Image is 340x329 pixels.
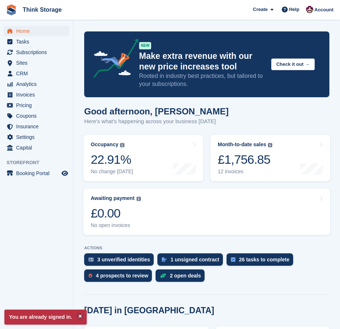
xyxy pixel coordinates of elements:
[4,310,87,325] p: You are already signed in.
[91,222,141,228] div: No open invoices
[91,206,141,221] div: £0.00
[16,26,60,36] span: Home
[16,90,60,100] span: Invoices
[218,141,266,148] div: Month-to-date sales
[4,132,69,142] a: menu
[91,169,133,175] div: No change [DATE]
[139,51,265,72] p: Make extra revenue with our new price increases tool
[268,143,272,147] img: icon-info-grey-7440780725fd019a000dd9b08b2336e03edf1995a4989e88bcd33f0948082b44.svg
[137,197,141,201] img: icon-info-grey-7440780725fd019a000dd9b08b2336e03edf1995a4989e88bcd33f0948082b44.svg
[4,37,69,47] a: menu
[120,143,124,147] img: icon-info-grey-7440780725fd019a000dd9b08b2336e03edf1995a4989e88bcd33f0948082b44.svg
[314,6,333,14] span: Account
[271,58,315,71] button: Check it out →
[170,273,201,279] div: 2 open deals
[20,4,65,16] a: Think Storage
[171,257,219,262] div: 1 unsigned contract
[162,257,167,262] img: contract_signature_icon-13c848040528278c33f63329250d36e43548de30e8caae1d1a13099fd9432cc5.svg
[16,58,60,68] span: Sites
[87,39,139,80] img: price-adjustments-announcement-icon-8257ccfd72463d97f412b2fc003d46551f7dbcb40ab6d574587a9cd5c0d94...
[97,257,150,262] div: 3 unverified identities
[16,100,60,110] span: Pricing
[89,257,94,262] img: verify_identity-adf6edd0f0f0b5bbfe63781bf79b02c33cf7c696d77639b501bdc392416b5a36.svg
[253,6,268,13] span: Create
[16,68,60,79] span: CRM
[4,26,69,36] a: menu
[83,189,330,235] a: Awaiting payment £0.00 No open invoices
[16,121,60,132] span: Insurance
[4,111,69,121] a: menu
[89,273,92,278] img: prospect-51fa495bee0391a8d652442698ab0144808aea92771e9ea1ae160a38d050c398.svg
[84,106,229,116] h1: Good afternoon, [PERSON_NAME]
[96,273,148,279] div: 4 prospects to review
[218,169,272,175] div: 12 invoices
[83,135,203,181] a: Occupancy 22.91% No change [DATE]
[4,79,69,89] a: menu
[4,168,69,178] a: menu
[139,42,151,49] div: NEW
[231,257,235,262] img: task-75834270c22a3079a89374b754ae025e5fb1db73e45f91037f5363f120a921f8.svg
[4,121,69,132] a: menu
[157,253,227,269] a: 1 unsigned contract
[160,273,166,278] img: deal-1b604bf984904fb50ccaf53a9ad4b4a5d6e5aea283cecdc64d6e3604feb123c2.svg
[91,195,135,201] div: Awaiting payment
[4,58,69,68] a: menu
[84,306,214,315] h2: [DATE] in [GEOGRAPHIC_DATA]
[91,141,118,148] div: Occupancy
[60,169,69,178] a: Preview store
[91,152,133,167] div: 22.91%
[84,253,157,269] a: 3 unverified identities
[16,37,60,47] span: Tasks
[16,132,60,142] span: Settings
[16,168,60,178] span: Booking Portal
[139,72,265,88] p: Rooted in industry best practices, but tailored to your subscriptions.
[210,135,330,181] a: Month-to-date sales £1,756.85 12 invoices
[16,143,60,153] span: Capital
[218,152,272,167] div: £1,756.85
[239,257,289,262] div: 26 tasks to complete
[4,143,69,153] a: menu
[306,6,313,13] img: Donna
[289,6,299,13] span: Help
[84,117,229,126] p: Here's what's happening across your business [DATE]
[4,47,69,57] a: menu
[4,90,69,100] a: menu
[16,111,60,121] span: Coupons
[156,269,208,285] a: 2 open deals
[227,253,297,269] a: 26 tasks to complete
[7,159,73,166] span: Storefront
[16,47,60,57] span: Subscriptions
[4,68,69,79] a: menu
[16,79,60,89] span: Analytics
[4,100,69,110] a: menu
[84,269,156,285] a: 4 prospects to review
[84,246,329,250] p: ACTIONS
[6,4,17,15] img: stora-icon-8386f47178a22dfd0bd8f6a31ec36ba5ce8667c1dd55bd0f319d3a0aa187defe.svg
